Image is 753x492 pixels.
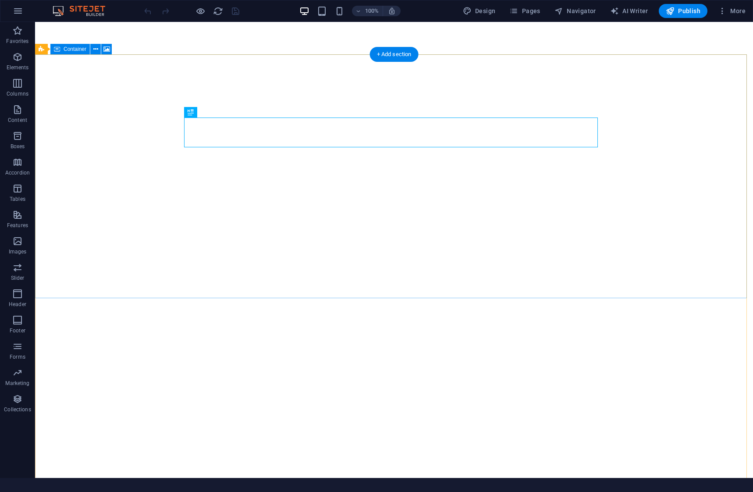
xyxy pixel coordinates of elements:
[10,196,25,203] p: Tables
[195,6,206,16] button: Click here to leave preview mode and continue editing
[9,301,26,308] p: Header
[666,7,700,15] span: Publish
[554,7,596,15] span: Navigator
[365,6,379,16] h6: 100%
[610,7,648,15] span: AI Writer
[5,380,29,387] p: Marketing
[607,4,652,18] button: AI Writer
[9,248,27,255] p: Images
[10,353,25,360] p: Forms
[463,7,496,15] span: Design
[459,4,499,18] button: Design
[506,4,543,18] button: Pages
[551,4,600,18] button: Navigator
[509,7,540,15] span: Pages
[714,4,749,18] button: More
[4,406,31,413] p: Collections
[8,117,27,124] p: Content
[64,46,86,52] span: Container
[7,90,28,97] p: Columns
[7,222,28,229] p: Features
[7,64,29,71] p: Elements
[213,6,223,16] button: reload
[213,6,223,16] i: Reload page
[11,143,25,150] p: Boxes
[352,6,383,16] button: 100%
[10,327,25,334] p: Footer
[5,169,30,176] p: Accordion
[659,4,707,18] button: Publish
[50,6,116,16] img: Editor Logo
[718,7,746,15] span: More
[370,47,419,62] div: + Add section
[388,7,396,15] i: On resize automatically adjust zoom level to fit chosen device.
[11,275,25,282] p: Slider
[6,38,28,45] p: Favorites
[459,4,499,18] div: Design (Ctrl+Alt+Y)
